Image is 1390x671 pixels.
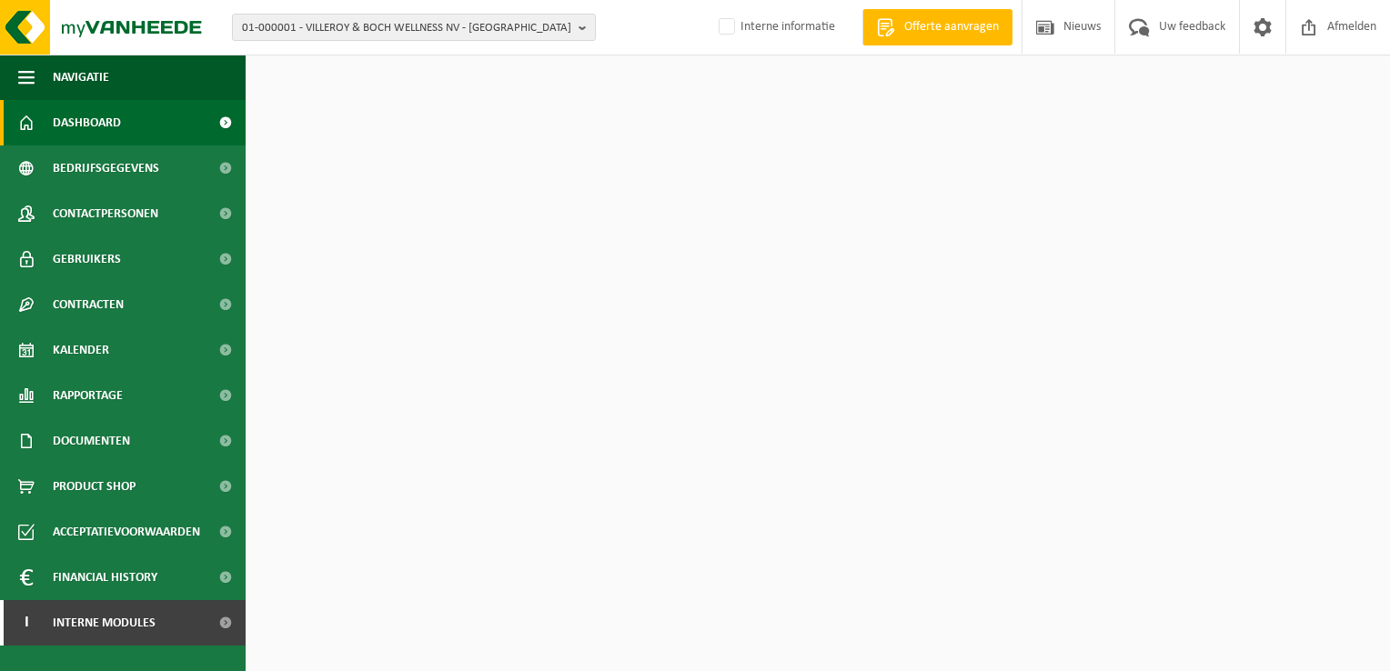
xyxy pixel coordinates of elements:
[53,282,124,327] span: Contracten
[232,14,596,41] button: 01-000001 - VILLEROY & BOCH WELLNESS NV - [GEOGRAPHIC_DATA]
[53,145,159,191] span: Bedrijfsgegevens
[53,418,130,464] span: Documenten
[242,15,571,42] span: 01-000001 - VILLEROY & BOCH WELLNESS NV - [GEOGRAPHIC_DATA]
[53,555,157,600] span: Financial History
[53,327,109,373] span: Kalender
[53,509,200,555] span: Acceptatievoorwaarden
[53,600,156,646] span: Interne modules
[900,18,1003,36] span: Offerte aanvragen
[862,9,1012,45] a: Offerte aanvragen
[53,100,121,145] span: Dashboard
[715,14,835,41] label: Interne informatie
[53,191,158,236] span: Contactpersonen
[53,55,109,100] span: Navigatie
[18,600,35,646] span: I
[53,236,121,282] span: Gebruikers
[53,464,136,509] span: Product Shop
[53,373,123,418] span: Rapportage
